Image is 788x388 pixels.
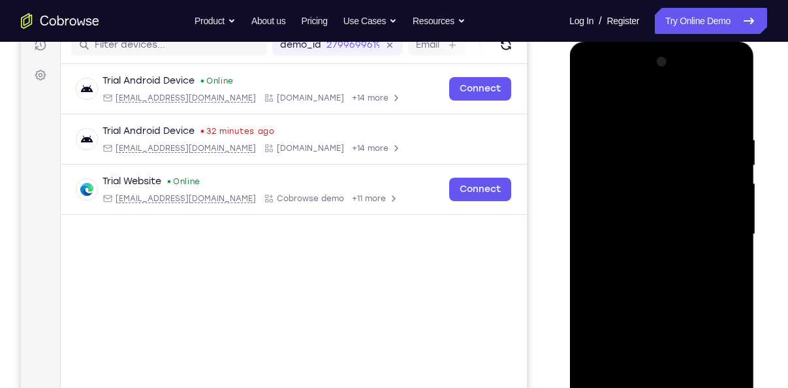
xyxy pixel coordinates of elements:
[243,97,323,108] div: App
[331,97,368,108] span: +14 more
[256,97,323,108] span: Cobrowse.io
[95,148,235,158] span: android@example.com
[475,39,496,60] button: Refresh
[82,97,235,108] div: Email
[180,135,183,137] div: Last seen
[331,148,368,158] span: +14 more
[343,8,397,34] button: Use Cases
[569,8,593,34] a: Log In
[259,43,300,56] label: demo_id
[180,84,183,87] div: New devices found.
[179,80,213,91] div: Online
[82,129,174,142] div: Trial Android Device
[95,97,235,108] span: android@example.com
[146,181,180,191] div: Online
[428,182,490,206] a: Connect
[655,8,767,34] a: Try Online Demo
[331,198,365,208] span: +11 more
[413,8,465,34] button: Resources
[599,13,601,29] span: /
[256,198,323,208] span: Cobrowse demo
[243,148,323,158] div: App
[428,82,490,105] a: Connect
[82,180,140,193] div: Trial Website
[21,13,99,29] a: Go to the home page
[243,198,323,208] div: App
[147,185,150,187] div: New devices found.
[95,198,235,208] span: web@example.com
[251,8,285,34] a: About us
[40,69,506,119] div: Open device details
[82,198,235,208] div: Email
[50,8,121,29] h1: Connect
[185,131,254,141] time: Wed Aug 20 2025 08:25:57 GMT+0300 (Eastern European Summer Time)
[40,169,506,219] div: Open device details
[82,148,235,158] div: Email
[74,43,238,56] input: Filter devices...
[395,43,418,56] label: Email
[82,79,174,92] div: Trial Android Device
[301,8,327,34] a: Pricing
[256,148,323,158] span: Cobrowse.io
[195,8,236,34] button: Product
[607,8,639,34] a: Register
[40,119,506,169] div: Open device details
[458,43,491,56] label: User ID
